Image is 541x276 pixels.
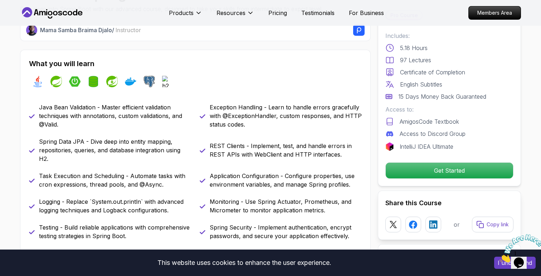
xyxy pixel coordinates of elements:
[5,255,483,271] div: This website uses cookies to enhance the user experience.
[143,76,155,87] img: postgres logo
[40,26,141,34] p: Mama Samba Braima Djalo /
[106,76,118,87] img: spring-security logo
[454,220,460,229] p: or
[29,59,362,69] h2: What you will learn
[349,9,384,17] a: For Business
[210,197,362,215] p: Monitoring - Use Spring Actuator, Prometheus, and Micrometer to monitor application metrics.
[301,9,335,17] a: Testimonials
[32,76,43,87] img: java logo
[216,9,245,17] p: Resources
[39,223,191,240] p: Testing - Build reliable applications with comprehensive testing strategies in Spring Boot.
[472,217,513,232] button: Copy link
[497,231,541,265] iframe: chat widget
[210,142,362,159] p: REST Clients - Implement, test, and handle errors in REST APIs with WebClient and HTTP interfaces.
[69,76,81,87] img: spring-boot logo
[39,103,191,129] p: Java Bean Validation - Master efficient validation techniques with annotations, custom validation...
[26,25,37,36] img: Nelson Djalo
[400,129,466,138] p: Access to Discord Group
[400,68,465,77] p: Certificate of Completion
[385,198,513,208] h2: Share this Course
[400,80,442,89] p: English Subtitles
[400,56,431,64] p: 97 Lectures
[216,9,254,23] button: Resources
[169,9,194,17] p: Products
[210,103,362,129] p: Exception Handling - Learn to handle errors gracefully with @ExceptionHandler, custom responses, ...
[210,223,362,240] p: Spring Security - Implement authentication, encrypt passwords, and secure your application effect...
[268,9,287,17] a: Pricing
[39,197,191,215] p: Logging - Replace `System.out.println` with advanced logging techniques and Logback configurations.
[400,44,428,52] p: 5.18 Hours
[210,172,362,189] p: Application Configuration - Configure properties, use environment variables, and manage Spring pr...
[162,76,174,87] img: h2 logo
[385,31,513,40] p: Includes:
[116,26,141,34] span: Instructor
[39,249,191,275] p: Packaging and Deployment - Package your Spring Boot apps with JARs and Docker for seamless deploy...
[385,162,513,179] button: Get Started
[487,221,509,228] p: Copy link
[468,6,521,20] a: Members Area
[469,6,521,19] p: Members Area
[385,142,394,151] img: jetbrains logo
[400,142,453,151] p: IntelliJ IDEA Ultimate
[386,163,513,178] p: Get Started
[125,76,136,87] img: docker logo
[385,105,513,114] p: Access to:
[3,3,6,9] span: 1
[3,3,47,31] img: Chat attention grabber
[88,76,99,87] img: spring-data-jpa logo
[39,137,191,163] p: Spring Data JPA - Dive deep into entity mapping, repositories, queries, and database integration ...
[39,172,191,189] p: Task Execution and Scheduling - Automate tasks with cron expressions, thread pools, and @Async.
[398,92,486,101] p: 15 Days Money Back Guaranteed
[50,76,62,87] img: spring logo
[169,9,202,23] button: Products
[494,257,536,269] button: Accept cookies
[400,117,459,126] p: AmigosCode Textbook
